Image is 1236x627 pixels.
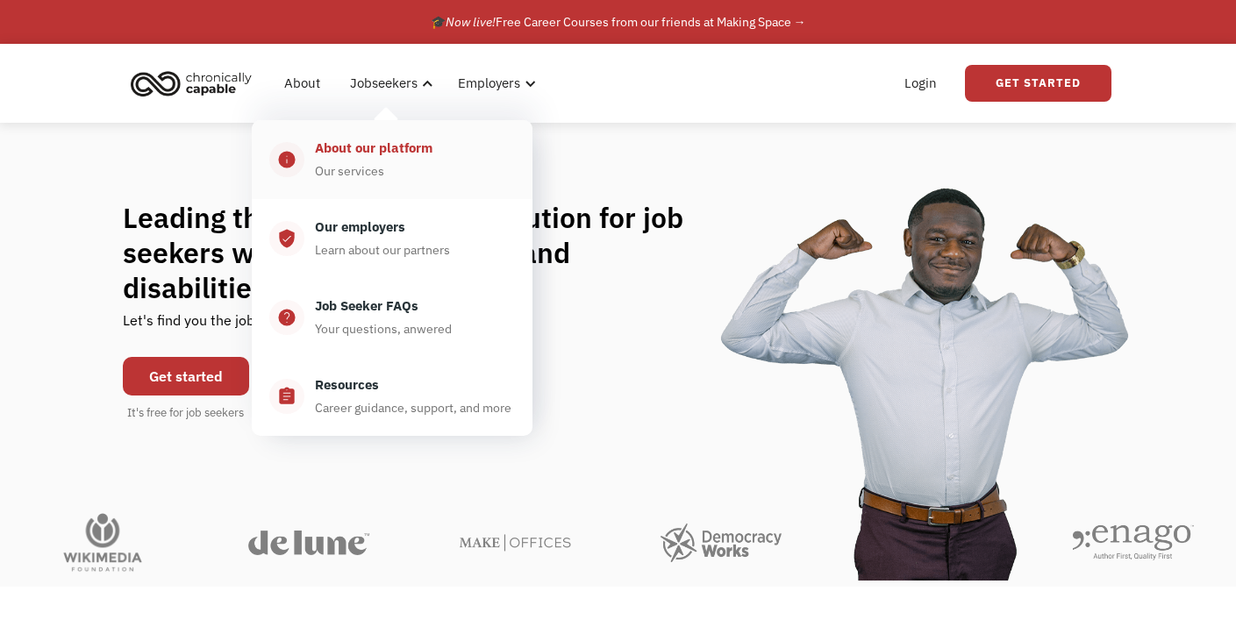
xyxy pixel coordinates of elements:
[894,55,947,111] a: Login
[315,239,450,260] div: Learn about our partners
[447,55,541,111] div: Employers
[252,357,532,436] a: assignmentResourcesCareer guidance, support, and more
[350,73,418,94] div: Jobseekers
[277,386,296,407] div: assignment
[274,55,331,111] a: About
[252,111,532,436] nav: Jobseekers
[458,73,520,94] div: Employers
[315,318,452,339] div: Your questions, anwered
[431,11,806,32] div: 🎓 Free Career Courses from our friends at Making Space →
[965,65,1111,102] a: Get Started
[125,64,257,103] img: Chronically Capable logo
[315,160,384,182] div: Our services
[315,138,432,159] div: About our platform
[252,120,532,199] a: infoAbout our platformOur services
[315,217,405,238] div: Our employers
[277,149,296,170] div: info
[339,55,439,111] div: Jobseekers
[125,64,265,103] a: home
[252,278,532,357] a: help_centerJob Seeker FAQsYour questions, anwered
[123,200,718,305] h1: Leading the flexible work revolution for job seekers with chronic illnesses and disabilities
[446,14,496,30] em: Now live!
[315,296,418,317] div: Job Seeker FAQs
[252,199,532,278] a: verified_userOur employersLearn about our partners
[315,374,379,395] div: Resources
[123,305,354,348] div: Let's find you the job of your dreams
[123,357,249,395] a: Get started
[127,404,244,422] div: It's free for job seekers
[315,397,511,418] div: Career guidance, support, and more
[277,307,296,328] div: help_center
[277,228,296,249] div: verified_user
